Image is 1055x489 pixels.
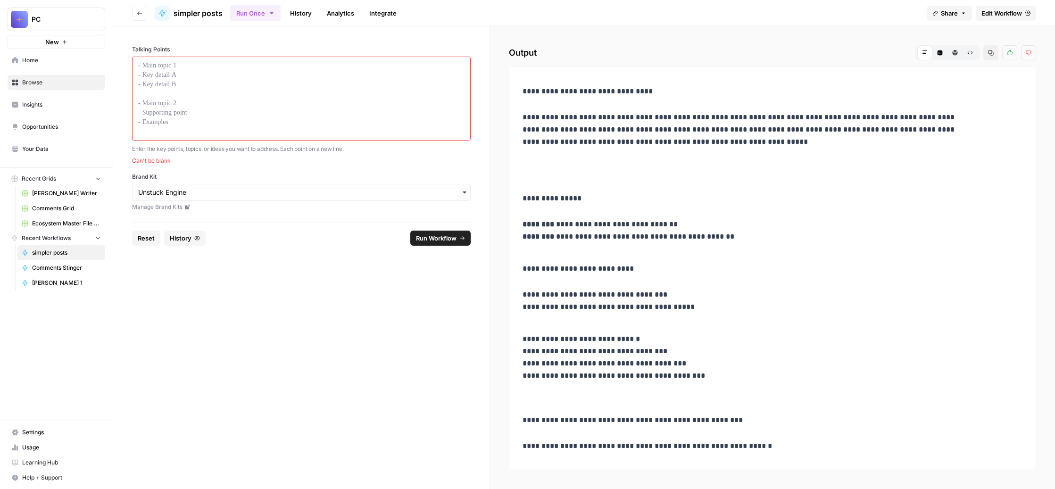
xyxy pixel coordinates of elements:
a: Ecosystem Master File - SaaS.csv [17,216,105,231]
span: Learning Hub [22,458,101,467]
a: Learning Hub [8,455,105,470]
a: Comments Stinger [17,260,105,275]
button: Workspace: PC [8,8,105,31]
button: Reset [132,231,160,246]
button: Run Workflow [410,231,471,246]
span: New [45,37,59,47]
button: Run Once [230,5,281,21]
span: PC [32,15,89,24]
a: Opportunities [8,119,105,134]
span: History [170,233,191,243]
span: Home [22,56,101,65]
span: Browse [22,78,101,87]
a: [PERSON_NAME] Writer [17,186,105,201]
span: Your Data [22,145,101,153]
h2: Output [509,45,1036,60]
span: Help + Support [22,473,101,482]
p: Enter the key points, topics, or ideas you want to address. Each point on a new line. [132,144,471,154]
button: Recent Grids [8,172,105,186]
a: Settings [8,425,105,440]
span: [PERSON_NAME] 1 [32,279,101,287]
span: Opportunities [22,123,101,131]
span: Can't be blank [132,157,471,165]
button: Help + Support [8,470,105,485]
span: Ecosystem Master File - SaaS.csv [32,219,101,228]
a: Analytics [321,6,360,21]
a: Usage [8,440,105,455]
a: Edit Workflow [976,6,1036,21]
a: [PERSON_NAME] 1 [17,275,105,290]
span: Recent Workflows [22,234,71,242]
span: simpler posts [32,249,101,257]
span: Share [941,8,958,18]
a: Comments Grid [17,201,105,216]
a: History [284,6,317,21]
a: Your Data [8,141,105,157]
a: Integrate [364,6,402,21]
button: New [8,35,105,49]
a: Manage Brand Kits [132,203,471,211]
a: Insights [8,97,105,112]
span: Run Workflow [416,233,457,243]
span: Insights [22,100,101,109]
button: History [164,231,206,246]
span: [PERSON_NAME] Writer [32,189,101,198]
a: simpler posts [17,245,105,260]
span: Usage [22,443,101,452]
span: Reset [138,233,155,243]
button: Share [927,6,972,21]
img: PC Logo [11,11,28,28]
span: Comments Stinger [32,264,101,272]
label: Talking Points [132,45,471,54]
span: Comments Grid [32,204,101,213]
span: simpler posts [174,8,223,19]
a: Browse [8,75,105,90]
input: Unstuck Engine [138,188,465,197]
a: simpler posts [155,6,223,21]
label: Brand Kit [132,173,471,181]
span: Recent Grids [22,174,56,183]
button: Recent Workflows [8,231,105,245]
span: Edit Workflow [981,8,1022,18]
span: Settings [22,428,101,437]
a: Home [8,53,105,68]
